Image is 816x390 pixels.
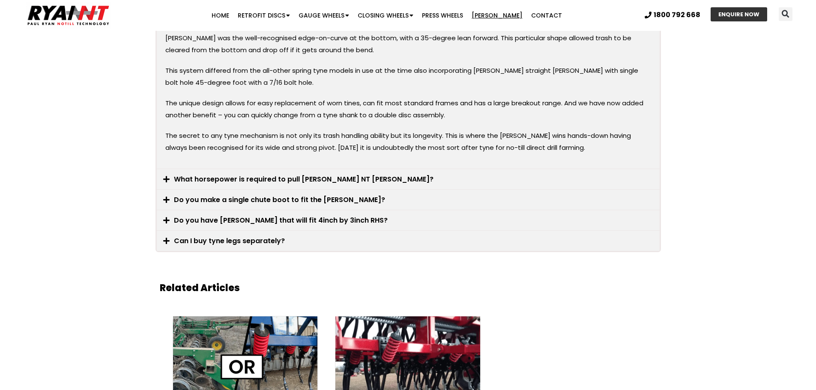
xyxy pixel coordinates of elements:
a: 1800 792 668 [645,12,700,18]
a: Can I buy tyne legs separately? [174,236,285,246]
h2: Related Articles [160,282,657,295]
a: Press Wheels [418,7,467,24]
p: The secret to any tyne mechanism is not only its trash handling ability but its longevity. This i... [165,130,651,162]
a: Gauge Wheels [294,7,353,24]
a: Retrofit Discs [233,7,294,24]
img: Ryan NT logo [26,2,111,29]
div: Do you make a single chute boot to fit the [PERSON_NAME]? [157,190,660,210]
span: ENQUIRE NOW [718,12,759,17]
a: [PERSON_NAME] [467,7,527,24]
a: Closing Wheels [353,7,418,24]
p: This system differed from the all-other spring tyne models in use at the time also incorporating ... [165,65,651,97]
a: ENQUIRE NOW [711,7,767,21]
div: What horsepower is required to pull [PERSON_NAME] NT [PERSON_NAME]? [157,169,660,189]
a: Contact [527,7,566,24]
p: In those days he made a toolbar with various shaped [PERSON_NAME] to find the one that cleaned be... [165,20,651,65]
a: Home [207,7,233,24]
nav: Menu [158,7,615,24]
div: Do you have [PERSON_NAME] that will fit 4inch by 3inch RHS? [157,210,660,230]
a: What horsepower is required to pull [PERSON_NAME] NT [PERSON_NAME]? [174,174,433,184]
div: Can I buy tyne legs separately? [157,231,660,251]
a: Do you have [PERSON_NAME] that will fit 4inch by 3inch RHS? [174,215,388,225]
p: The unique design allows for easy replacement of worn tines, can fit most standard frames and has... [165,97,651,130]
a: Do you make a single chute boot to fit the [PERSON_NAME]? [174,195,385,205]
span: 1800 792 668 [654,12,700,18]
div: Search [779,7,792,21]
